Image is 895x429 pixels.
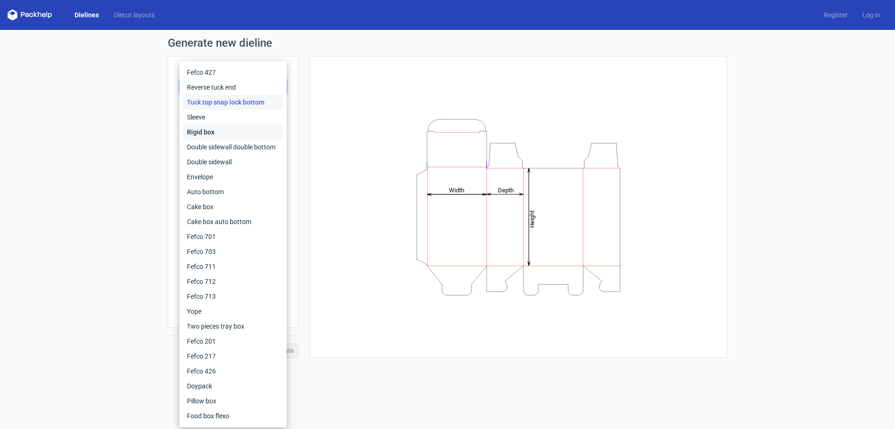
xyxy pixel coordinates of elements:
h1: Generate new dieline [168,37,727,49]
div: Doypack [183,379,283,394]
div: Fefco 712 [183,274,283,289]
a: Diecut layouts [106,10,162,20]
a: Dielines [67,10,106,20]
a: Register [816,10,855,20]
div: Reverse tuck end [183,80,283,95]
div: Envelope [183,169,283,184]
div: Fefco 426 [183,364,283,379]
div: Fefco 427 [183,65,283,80]
tspan: Width [449,186,464,193]
div: Sleeve [183,110,283,125]
div: Pillow box [183,394,283,408]
div: Food box flexo [183,408,283,423]
div: Double sidewall double bottom [183,140,283,155]
div: Two pieces tray box [183,319,283,334]
div: Fefco 217 [183,349,283,364]
div: Cake box auto bottom [183,214,283,229]
div: Tuck top snap lock bottom [183,95,283,110]
div: Fefco 701 [183,229,283,244]
div: Fefco 703 [183,244,283,259]
a: Log in [855,10,888,20]
div: Cake box [183,199,283,214]
div: Double sidewall [183,155,283,169]
div: Fefco 713 [183,289,283,304]
div: Rigid box [183,125,283,140]
tspan: Depth [498,186,514,193]
div: Yope [183,304,283,319]
div: Fefco 711 [183,259,283,274]
div: Fefco 201 [183,334,283,349]
div: Auto bottom [183,184,283,199]
tspan: Height [529,210,536,227]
